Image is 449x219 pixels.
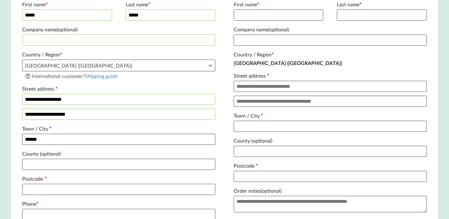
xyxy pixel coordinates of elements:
label: Country / Region [22,49,215,60]
label: Order notes [234,186,427,196]
label: Company name [22,24,215,35]
label: Company name [234,24,427,35]
strong: [GEOGRAPHIC_DATA] ([GEOGRAPHIC_DATA]) [234,60,342,66]
a: Shipping guide [85,73,117,79]
span: United Kingdom (UK) [22,60,215,71]
div: International customer? [25,73,213,80]
span: (optional) [268,26,289,32]
label: County [22,149,215,159]
label: Postcode [22,174,215,184]
label: Postcode [234,161,427,171]
label: Country / Region [234,49,427,60]
label: Street address [234,71,427,81]
span: Country / Region [22,60,215,71]
span: (optional) [40,151,61,157]
span: (optional) [57,26,78,32]
label: Town / City [22,124,215,134]
label: Street address [22,84,215,94]
label: Phone [22,199,215,209]
span: (optional) [261,188,281,194]
label: Town / City [234,111,427,121]
label: County [234,136,427,146]
span: (optional) [251,138,272,144]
